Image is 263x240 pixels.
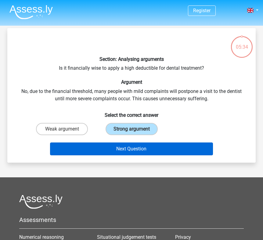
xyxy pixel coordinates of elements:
[10,33,253,158] div: Is it financially wise to apply a high deductible for dental treatment? No, due to the financial ...
[50,142,213,155] button: Next Question
[17,107,246,118] h6: Select the correct answer
[17,56,246,62] h6: Section: Analysing arguments
[19,194,63,209] img: Assessly logo
[193,8,211,13] a: Register
[19,234,64,240] a: Numerical reasoning
[19,216,244,223] h5: Assessments
[17,79,246,85] h6: Argument
[36,123,88,135] label: Weak argument
[230,35,253,51] div: 05:34
[9,5,53,19] img: Assessly
[175,234,191,240] a: Privacy
[106,123,158,135] label: Strong argument
[97,234,156,240] a: Situational judgement tests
